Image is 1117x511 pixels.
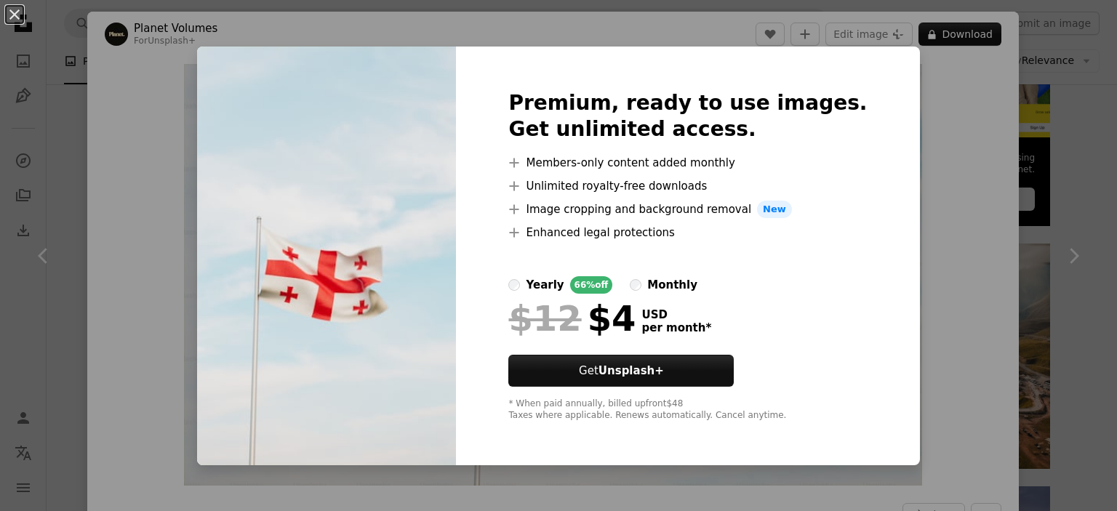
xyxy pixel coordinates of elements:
[508,299,581,337] span: $12
[526,276,564,294] div: yearly
[570,276,613,294] div: 66% off
[641,308,711,321] span: USD
[508,154,867,172] li: Members-only content added monthly
[508,201,867,218] li: Image cropping and background removal
[508,279,520,291] input: yearly66%off
[647,276,697,294] div: monthly
[197,47,456,465] img: premium_photo-1670689708105-b4bd7dcc01d1
[630,279,641,291] input: monthly
[641,321,711,334] span: per month *
[508,224,867,241] li: Enhanced legal protections
[508,177,867,195] li: Unlimited royalty-free downloads
[598,364,664,377] strong: Unsplash+
[508,355,734,387] button: GetUnsplash+
[508,299,636,337] div: $4
[508,90,867,142] h2: Premium, ready to use images. Get unlimited access.
[757,201,792,218] span: New
[508,398,867,422] div: * When paid annually, billed upfront $48 Taxes where applicable. Renews automatically. Cancel any...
